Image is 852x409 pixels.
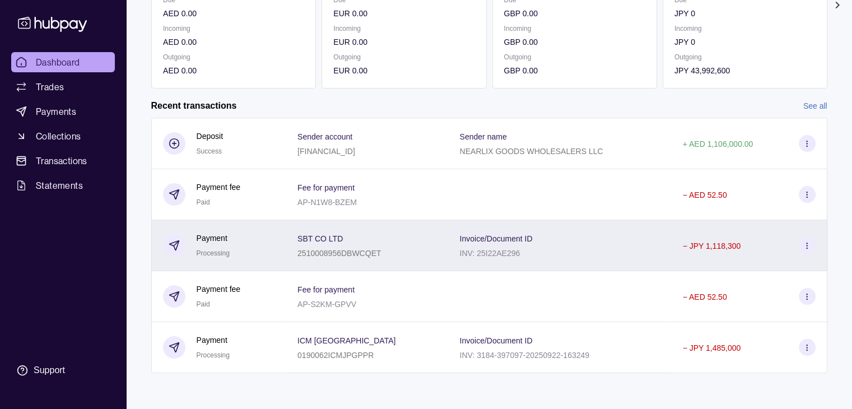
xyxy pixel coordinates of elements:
span: Trades [36,80,64,94]
p: Payment fee [197,181,241,193]
span: Collections [36,129,81,143]
span: Paid [197,300,210,308]
div: Support [34,364,65,377]
p: Incoming [674,22,815,35]
p: Fee for payment [297,183,355,192]
a: Transactions [11,151,115,171]
p: − JPY 1,485,000 [682,343,741,352]
span: Processing [197,351,230,359]
p: Invoice/Document ID [460,234,533,243]
p: Incoming [163,22,304,35]
h2: Recent transactions [151,100,237,112]
p: Payment [197,334,230,346]
p: EUR 0.00 [333,36,474,48]
p: INV: 25I22AE296 [460,249,520,258]
span: Success [197,147,222,155]
p: Sender name [460,132,507,141]
p: JPY 0 [674,7,815,20]
p: Outgoing [674,51,815,63]
p: Outgoing [163,51,304,63]
p: Sender account [297,132,352,141]
p: Incoming [333,22,474,35]
p: − AED 52.50 [682,190,727,199]
span: Transactions [36,154,87,168]
span: Paid [197,198,210,206]
p: JPY 43,992,600 [674,64,815,77]
p: AED 0.00 [163,36,304,48]
p: GBP 0.00 [504,36,645,48]
p: + AED 1,106,000.00 [682,140,753,148]
p: AED 0.00 [163,7,304,20]
a: Dashboard [11,52,115,72]
a: Support [11,359,115,382]
a: Payments [11,101,115,122]
p: Outgoing [504,51,645,63]
p: EUR 0.00 [333,7,474,20]
p: AP-N1W8-BZEM [297,198,357,207]
p: Fee for payment [297,285,355,294]
p: Incoming [504,22,645,35]
p: 0190062ICMJPGPPR [297,351,374,360]
p: AP-S2KM-GPVV [297,300,356,309]
p: − JPY 1,118,300 [682,241,741,250]
p: JPY 0 [674,36,815,48]
p: INV: 3184-397097-20250922-163249 [460,351,589,360]
span: Statements [36,179,83,192]
p: Outgoing [333,51,474,63]
p: NEARLIX GOODS WHOLESALERS LLC [460,147,603,156]
p: [FINANCIAL_ID] [297,147,355,156]
p: Invoice/Document ID [460,336,533,345]
a: See all [803,100,827,112]
p: Payment [197,232,230,244]
span: Payments [36,105,76,118]
a: Statements [11,175,115,196]
p: SBT CO LTD [297,234,343,243]
p: EUR 0.00 [333,64,474,77]
span: Dashboard [36,55,80,69]
p: − AED 52.50 [682,292,727,301]
p: GBP 0.00 [504,64,645,77]
p: Payment fee [197,283,241,295]
a: Collections [11,126,115,146]
p: GBP 0.00 [504,7,645,20]
p: 2510008956DBWCQET [297,249,381,258]
a: Trades [11,77,115,97]
p: AED 0.00 [163,64,304,77]
span: Processing [197,249,230,257]
p: ICM [GEOGRAPHIC_DATA] [297,336,395,345]
p: Deposit [197,130,223,142]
